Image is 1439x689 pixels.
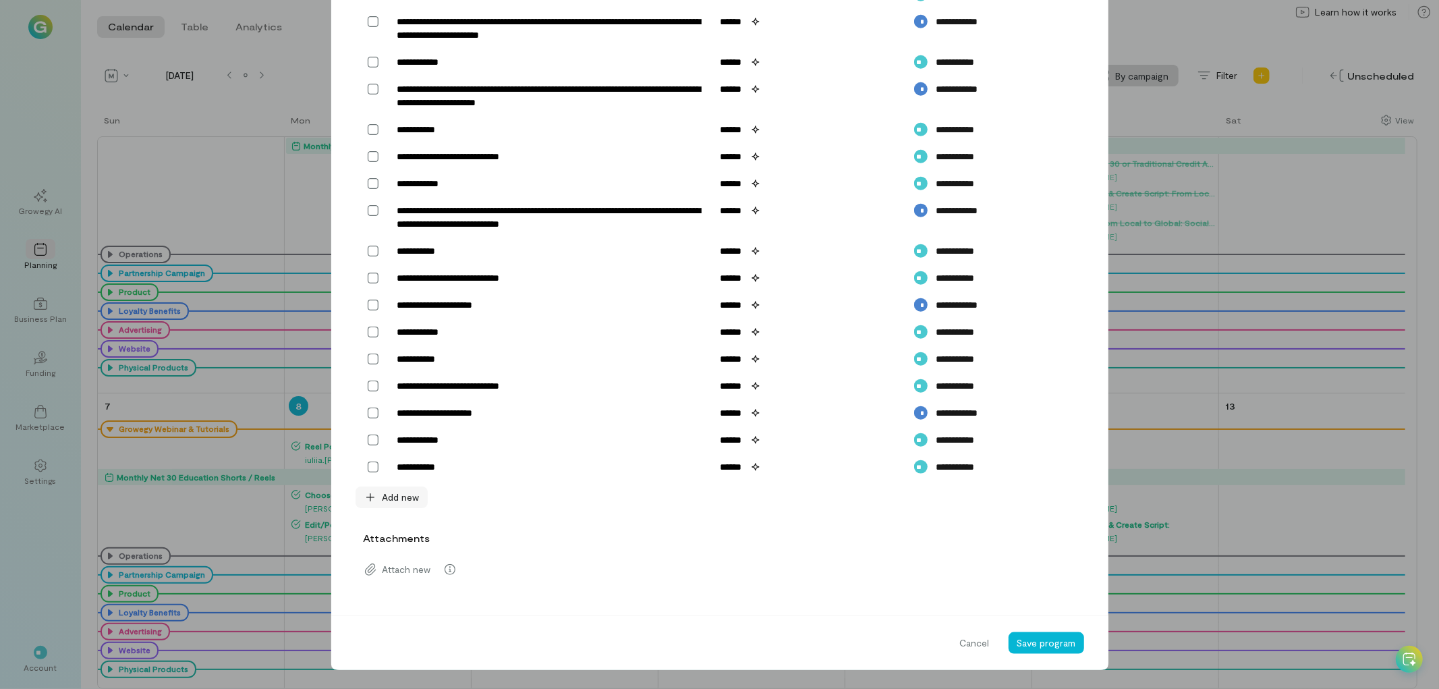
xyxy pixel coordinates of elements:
[1009,632,1084,654] button: Save program
[960,636,990,650] span: Cancel
[364,532,430,545] label: Attachments
[1017,637,1076,649] span: Save program
[383,491,420,504] span: Add new
[383,563,431,576] span: Attach new
[356,556,1084,583] div: Attach new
